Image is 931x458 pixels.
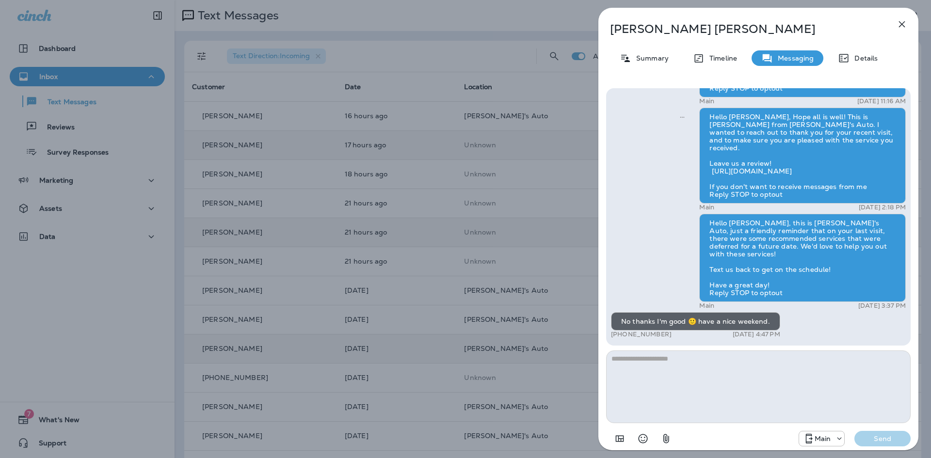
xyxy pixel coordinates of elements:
button: Add in a premade template [610,429,629,448]
p: Main [699,302,714,310]
div: Hello [PERSON_NAME], Hope all is well! This is [PERSON_NAME] from [PERSON_NAME]'s Auto. I wanted ... [699,108,906,204]
p: Timeline [705,54,737,62]
div: +1 (941) 231-4423 [799,433,845,444]
p: [PERSON_NAME] [PERSON_NAME] [610,22,875,36]
p: Main [699,204,714,211]
span: Sent [680,112,685,121]
p: [DATE] 11:16 AM [857,97,906,105]
p: Summary [631,54,669,62]
div: No thanks I'm good 🙂 have a nice weekend. [611,312,780,331]
p: Details [850,54,878,62]
p: [DATE] 4:47 PM [733,331,780,338]
p: Main [815,435,831,442]
p: [DATE] 2:18 PM [859,204,906,211]
div: Hello [PERSON_NAME], this is [PERSON_NAME]'s Auto, just a friendly reminder that on your last vis... [699,214,906,302]
p: [PHONE_NUMBER] [611,331,672,338]
button: Select an emoji [633,429,653,448]
p: [DATE] 3:37 PM [858,302,906,310]
p: Messaging [773,54,814,62]
p: Main [699,97,714,105]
